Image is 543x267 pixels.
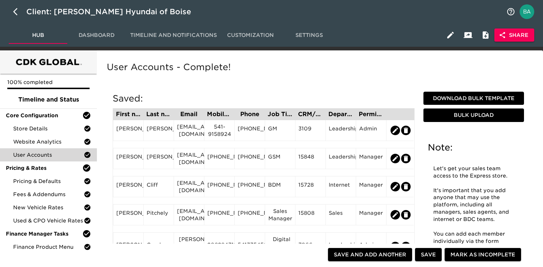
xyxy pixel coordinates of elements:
img: Profile [520,4,534,19]
button: Save and Add Another [328,248,412,262]
div: [PHONE_NUMBER] [238,125,262,136]
p: 100% completed [7,79,90,86]
button: Client View [459,26,477,44]
div: Sales Manager [268,207,292,222]
div: [PERSON_NAME] [116,241,140,252]
div: Client: [PERSON_NAME] Hyundai of Boise [26,6,201,18]
div: [PERSON_NAME][EMAIL_ADDRESS][DOMAIN_NAME] [177,236,201,258]
span: Timeline and Status [6,95,91,104]
button: Share [494,28,534,42]
div: Department [328,111,353,117]
div: Manager [359,181,383,192]
div: Sales [329,209,353,220]
div: 3109 [298,125,323,136]
span: Finance Manager Tasks [6,230,82,237]
div: Leadership [329,241,353,252]
div: Admin [359,125,383,136]
div: Phone [237,111,262,117]
div: First name [116,111,140,117]
div: 541-9158924 [207,123,231,138]
div: 15728 [298,181,323,192]
div: [PHONE_NUMBER] [207,153,231,164]
span: Pricing & Defaults [13,178,84,185]
div: Leadership [329,125,353,136]
span: Pricing & Rates [6,164,82,172]
button: edit [391,210,400,220]
div: Admin [359,241,383,252]
span: Timeline and Notifications [130,31,217,40]
span: Store Details [13,125,84,132]
span: Website Analytics [13,138,84,145]
p: Let's get your sales team access to the Express store. [433,165,514,180]
button: edit [401,154,411,163]
div: Manager [359,209,383,220]
button: notifications [502,3,520,20]
div: 15848 [298,153,323,164]
button: edit [391,182,400,191]
button: edit [391,126,400,135]
button: Internal Notes and Comments [477,26,494,44]
div: GSM [268,153,292,164]
div: [EMAIL_ADDRESS][DOMAIN_NAME] [177,151,201,166]
div: [PHONE_NUMBER] [207,181,231,192]
div: 15808 [298,209,323,220]
h5: Saved: [113,93,415,104]
div: Internet [329,181,353,192]
span: Fees & Addendums [13,191,84,198]
button: Save [415,248,442,262]
p: You can add each member individually via the form below, or upload a bulk file using the tools to... [433,230,514,260]
div: Permission Set [359,111,383,117]
div: [PHONE_NUMBER] [238,181,262,192]
p: It's important that you add anyone that may use the platform, including all managers, sales agent... [433,187,514,223]
div: [PHONE_NUMBER] [238,209,262,220]
div: Combe [147,241,171,252]
button: edit [391,242,400,251]
h5: Note: [428,142,520,153]
h5: User Accounts - Complete! [107,61,530,73]
span: Download Bulk Template [426,94,521,103]
div: Digital Marketing Director [268,236,292,258]
span: Save and Add Another [334,250,406,259]
span: Bulk Upload [426,111,521,120]
div: Cliff [147,181,171,192]
div: [PERSON_NAME] [116,181,140,192]
button: Bulk Upload [423,108,524,122]
div: Mobile Phone [207,111,231,117]
div: Email [177,111,201,117]
span: Hub [13,31,63,40]
div: Leadership [329,153,353,164]
span: Mark as Incomplete [450,250,515,259]
div: Pitchely [147,209,171,220]
div: Job Title [268,111,292,117]
span: Share [500,31,528,40]
div: [PHONE_NUMBER] [207,209,231,220]
div: BDM [268,181,292,192]
span: Settings [284,31,334,40]
div: [PHONE_NUMBER] [238,153,262,164]
span: Customization [226,31,275,40]
div: 7966 [298,241,323,252]
div: [EMAIL_ADDRESS][DOMAIN_NAME] [177,179,201,194]
button: edit [401,182,411,191]
div: [PERSON_NAME] [147,153,171,164]
button: Mark as Incomplete [445,248,521,262]
div: 2082843122 [207,241,231,252]
span: Used & CPO Vehicle Rates [13,217,84,224]
div: [PERSON_NAME] [147,125,171,136]
button: edit [401,126,411,135]
span: User Accounts [13,151,84,159]
span: New Vehicle Rates [13,204,84,211]
div: [PERSON_NAME] [116,153,140,164]
button: Download Bulk Template [423,92,524,105]
div: Manager [359,153,383,164]
span: Core Configuration [6,112,82,119]
div: [EMAIL_ADDRESS][DOMAIN_NAME] [177,207,201,222]
div: 5413354561 [238,241,262,252]
button: Edit Hub [442,26,459,44]
div: GM [268,125,292,136]
div: [EMAIL_ADDRESS][DOMAIN_NAME] [177,123,201,138]
button: edit [401,210,411,220]
div: Last name [146,111,171,117]
div: [PERSON_NAME] [116,209,140,220]
div: CRM/User ID [298,111,323,117]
